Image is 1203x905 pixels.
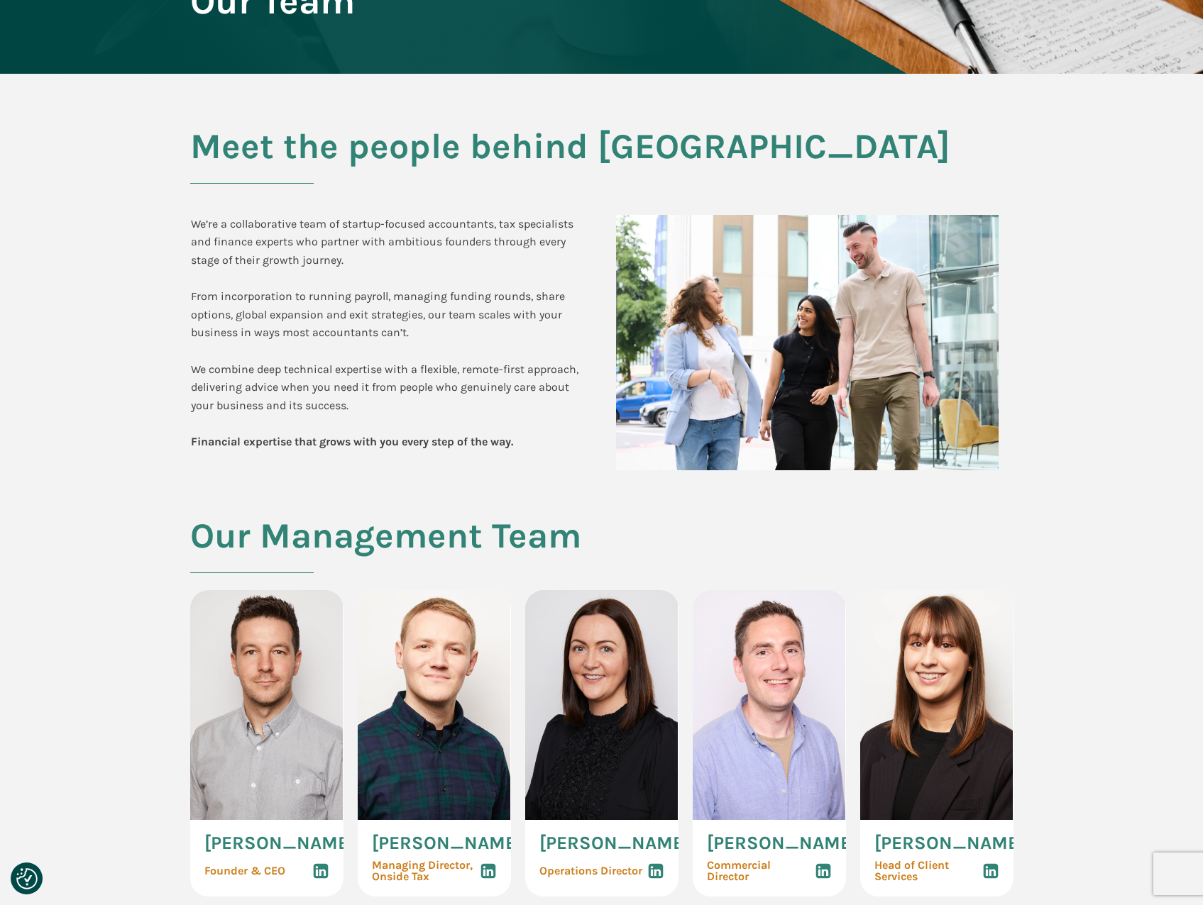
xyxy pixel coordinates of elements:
span: Operations Director [539,865,642,877]
h2: Our Management Team [190,516,581,590]
span: Head of Client Services [874,860,982,882]
img: Revisit consent button [16,868,38,889]
span: Managing Director, Onside Tax [372,860,473,882]
span: [PERSON_NAME] [874,834,1025,853]
span: Founder & CEO [204,865,285,877]
div: We’re a collaborative team of startup-focused accountants, tax specialists and finance experts wh... [191,215,588,451]
h2: Meet the people behind [GEOGRAPHIC_DATA] [190,127,1014,184]
span: [PERSON_NAME] [204,834,355,853]
span: Commercial Director [707,860,815,882]
span: [PERSON_NAME] [372,834,522,853]
b: Financial expertise that grows with you every step of the way. [191,435,513,448]
span: [PERSON_NAME] [707,834,857,853]
button: Consent Preferences [16,868,38,889]
span: [PERSON_NAME] [539,834,690,853]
